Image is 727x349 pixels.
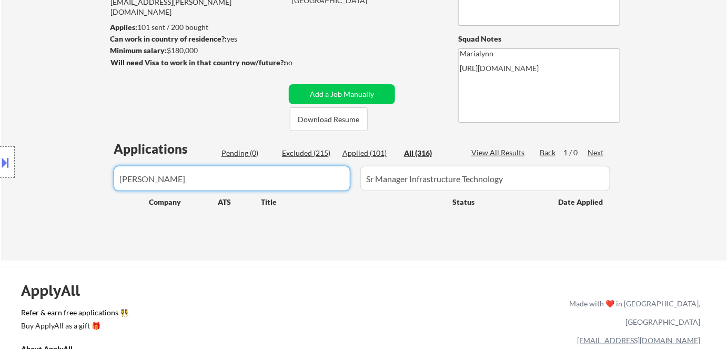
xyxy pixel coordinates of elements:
input: Search by title (case sensitive) [360,166,610,191]
div: Applied (101) [342,148,395,158]
div: Pending (0) [221,148,274,158]
div: Back [540,147,557,158]
strong: Applies: [110,23,137,32]
strong: Minimum salary: [110,46,167,55]
div: Buy ApplyAll as a gift 🎁 [21,322,126,330]
div: ApplyAll [21,282,92,300]
button: Download Resume [290,107,368,131]
div: Excluded (215) [282,148,335,158]
a: [EMAIL_ADDRESS][DOMAIN_NAME] [577,336,701,345]
div: no [284,57,314,68]
div: yes [110,34,282,44]
div: Made with ❤️ in [GEOGRAPHIC_DATA], [GEOGRAPHIC_DATA] [565,294,701,331]
div: All (316) [404,148,457,158]
div: Status [452,192,543,211]
div: ATS [218,197,261,207]
div: 1 / 0 [563,147,588,158]
div: View All Results [471,147,528,158]
input: Search by company (case sensitive) [114,166,350,191]
div: Title [261,197,442,207]
a: Refer & earn free applications 👯‍♀️ [21,309,349,320]
div: Date Applied [558,197,604,207]
strong: Will need Visa to work in that country now/future?: [110,58,286,67]
strong: Can work in country of residence?: [110,34,227,43]
div: $180,000 [110,45,285,56]
div: Next [588,147,604,158]
button: Add a Job Manually [289,84,395,104]
div: Squad Notes [458,34,620,44]
a: Buy ApplyAll as a gift 🎁 [21,320,126,333]
div: 101 sent / 200 bought [110,22,285,33]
